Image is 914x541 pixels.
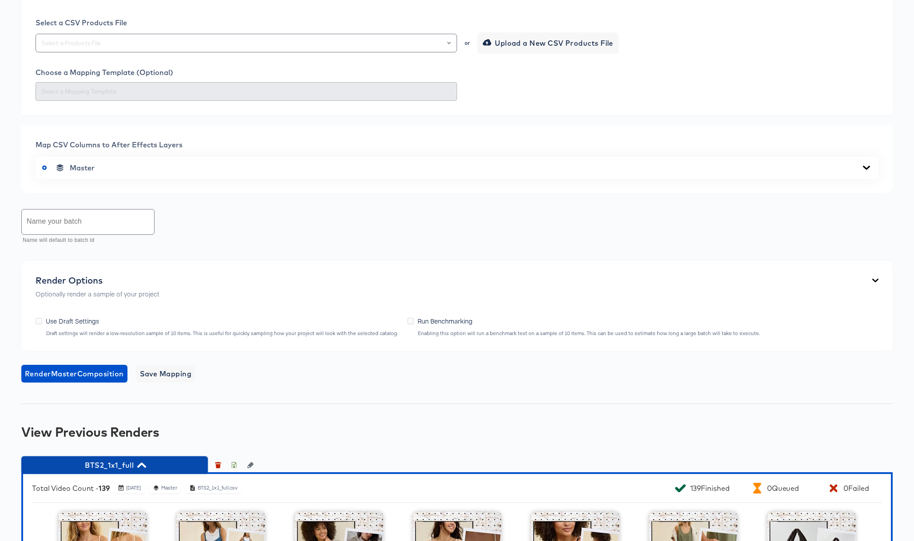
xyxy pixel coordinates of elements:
b: 139 [99,484,110,493]
button: Upload a New CSV Products File [477,32,619,54]
span: Upload a New CSV Products File [485,37,613,49]
input: Select a Products File [40,38,453,48]
div: View Previous Renders [21,425,893,439]
div: or [464,40,471,46]
div: Draft settings will render a low-resolution sample of 10 items. This is useful for quickly sampli... [46,330,398,336]
div: [DATE] [126,485,141,491]
span: BTS2_1x1_full [26,459,203,471]
div: 0 Failed [843,484,869,493]
button: Save Mapping [136,365,195,383]
span: Run Benchmarking [417,316,473,325]
input: Select a Mapping Template [40,87,453,97]
div: 0 Queued [767,484,799,493]
button: BTS2_1x1_full [21,456,208,474]
button: Open [447,37,451,49]
div: Select a CSV Products File [36,18,878,27]
span: Master [70,163,95,172]
div: Master [161,485,178,491]
span: Use Draft Settings [46,316,99,325]
button: RenderMasterComposition [21,365,127,383]
span: Map CSV Columns to After Effects Layers [36,140,183,149]
p: Name will default to batch id [23,236,148,245]
span: Save Mapping [140,367,192,380]
div: Enabling this option will run a benchmark test on a sample of 10 items. This can be used to estim... [417,330,760,336]
p: Optionally render a sample of your project [36,289,159,298]
div: Choose a Mapping Template (Optional) [36,68,878,77]
div: Total Video Count - [32,484,110,493]
div: BTS2_1x1_full.csv [197,485,238,491]
span: Render Master Composition [25,367,124,380]
div: Render Options [36,275,159,286]
div: 139 Finished [690,484,730,493]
